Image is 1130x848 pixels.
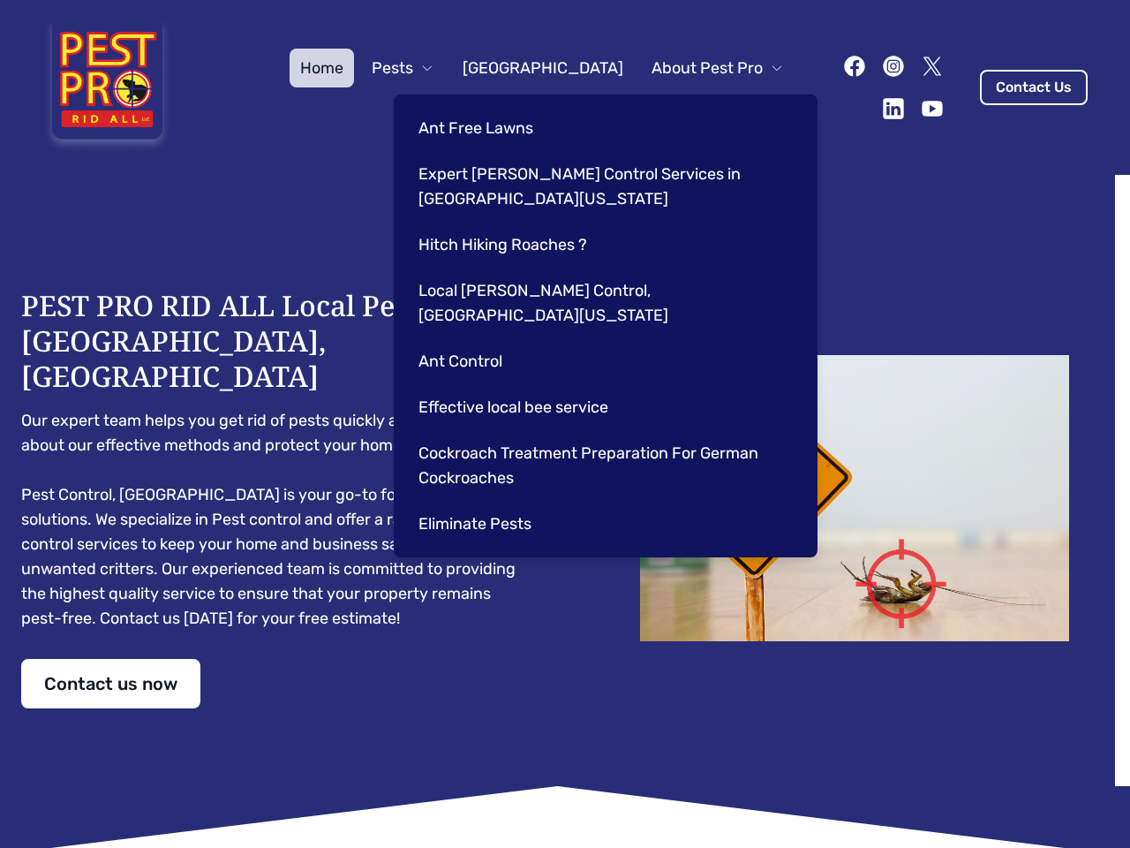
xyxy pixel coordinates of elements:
a: Expert [PERSON_NAME] Control Services in [GEOGRAPHIC_DATA][US_STATE] [408,155,796,218]
a: Local [PERSON_NAME] Control, [GEOGRAPHIC_DATA][US_STATE] [408,271,796,335]
a: Ant Free Lawns [408,109,796,148]
a: Contact [714,87,795,126]
a: Eliminate Pests [408,504,796,543]
a: Blog [653,87,707,126]
a: Home [290,49,354,87]
a: Effective local bee service [408,388,796,427]
pre: Our expert team helps you get rid of pests quickly and safely. Learn about our effective methods ... [21,408,530,631]
button: Pest Control Community B2B [389,87,646,126]
button: Pests [361,49,445,87]
a: Cockroach Treatment Preparation For German Cockroaches [408,434,796,497]
a: Hitch Hiking Roaches ? [408,225,796,264]
a: Contact Us [980,70,1088,105]
a: Ant Control [408,342,796,381]
a: Contact us now [21,659,200,708]
span: Pests [372,56,413,80]
a: [GEOGRAPHIC_DATA] [452,49,634,87]
img: Dead cockroach on floor with caution sign pest control [600,355,1109,641]
h1: PEST PRO RID ALL Local Pest Control [GEOGRAPHIC_DATA], [GEOGRAPHIC_DATA] [21,288,530,394]
button: About Pest Pro [641,49,795,87]
span: About Pest Pro [652,56,763,80]
img: Pest Pro Rid All [42,21,172,154]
